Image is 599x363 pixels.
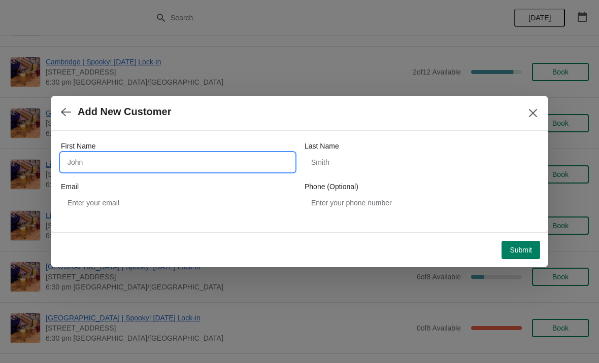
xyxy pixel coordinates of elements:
[61,141,95,151] label: First Name
[510,246,532,254] span: Submit
[61,153,294,171] input: John
[61,181,79,192] label: Email
[502,241,540,259] button: Submit
[61,194,294,212] input: Enter your email
[305,194,538,212] input: Enter your phone number
[305,153,538,171] input: Smith
[78,106,171,118] h2: Add New Customer
[305,181,358,192] label: Phone (Optional)
[524,104,542,122] button: Close
[305,141,339,151] label: Last Name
